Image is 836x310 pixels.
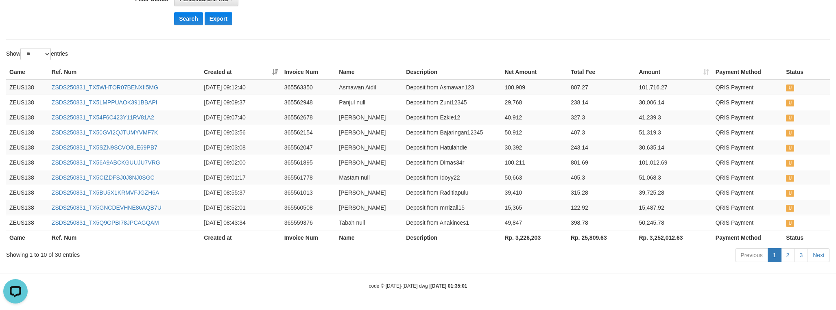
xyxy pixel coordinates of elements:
[336,215,403,230] td: Tabah null
[568,95,635,110] td: 238.14
[712,80,783,95] td: QRIS Payment
[430,283,467,289] strong: [DATE] 01:35:01
[635,140,712,155] td: 30,635.14
[6,140,48,155] td: ZEUS138
[281,95,336,110] td: 365562948
[712,125,783,140] td: QRIS Payment
[403,65,501,80] th: Description
[808,248,830,262] a: Next
[635,95,712,110] td: 30,006.14
[6,215,48,230] td: ZEUS138
[6,95,48,110] td: ZEUS138
[201,155,281,170] td: [DATE] 09:02:00
[568,200,635,215] td: 122.92
[501,125,568,140] td: 50,912
[336,200,403,215] td: [PERSON_NAME]
[201,80,281,95] td: [DATE] 09:12:40
[568,170,635,185] td: 405.3
[6,247,342,259] div: Showing 1 to 10 of 30 entries
[501,95,568,110] td: 29,768
[501,200,568,215] td: 15,365
[6,80,48,95] td: ZEUS138
[635,200,712,215] td: 15,487.92
[6,110,48,125] td: ZEUS138
[501,170,568,185] td: 50,663
[52,114,154,121] a: ZSDS250831_TX54F6C423Y11RV81A2
[786,130,794,137] span: UNPAID
[712,65,783,80] th: Payment Method
[48,65,201,80] th: Ref. Num
[568,185,635,200] td: 315.28
[786,160,794,167] span: UNPAID
[635,80,712,95] td: 101,716.27
[712,110,783,125] td: QRIS Payment
[403,215,501,230] td: Deposit from Anakinces1
[712,95,783,110] td: QRIS Payment
[52,144,157,151] a: ZSDS250831_TX5SZN9SCVO8LE69PB7
[786,190,794,197] span: UNPAID
[783,230,830,245] th: Status
[369,283,467,289] small: code © [DATE]-[DATE] dwg |
[336,230,403,245] th: Name
[635,170,712,185] td: 51,068.3
[786,115,794,121] span: UNPAID
[786,205,794,212] span: UNPAID
[201,95,281,110] td: [DATE] 09:09:37
[712,140,783,155] td: QRIS Payment
[501,65,568,80] th: Net Amount
[52,174,155,181] a: ZSDS250831_TX5CIZDFSJ0J8NJ0SGC
[336,110,403,125] td: [PERSON_NAME]
[735,248,768,262] a: Previous
[403,185,501,200] td: Deposit from Raditlapulu
[281,200,336,215] td: 365560508
[635,125,712,140] td: 51,319.3
[281,80,336,95] td: 365563350
[336,80,403,95] td: Asmawan Aidil
[501,215,568,230] td: 49,847
[403,140,501,155] td: Deposit from Hatulahdie
[281,215,336,230] td: 365559376
[6,48,68,60] label: Show entries
[281,170,336,185] td: 365561778
[568,65,635,80] th: Total Fee
[205,12,232,25] button: Export
[712,230,783,245] th: Payment Method
[201,170,281,185] td: [DATE] 09:01:17
[712,155,783,170] td: QRIS Payment
[281,110,336,125] td: 365562678
[6,155,48,170] td: ZEUS138
[6,170,48,185] td: ZEUS138
[336,125,403,140] td: [PERSON_NAME]
[403,125,501,140] td: Deposit from Bajaringan12345
[786,100,794,106] span: UNPAID
[635,110,712,125] td: 41,239.3
[786,145,794,152] span: UNPAID
[201,125,281,140] td: [DATE] 09:03:56
[52,129,158,136] a: ZSDS250831_TX50GVI2QJTUMYVMF7K
[403,80,501,95] td: Deposit from Asmawan123
[635,155,712,170] td: 101,012.69
[501,155,568,170] td: 100,211
[201,200,281,215] td: [DATE] 08:52:01
[6,125,48,140] td: ZEUS138
[201,215,281,230] td: [DATE] 08:43:34
[712,185,783,200] td: QRIS Payment
[6,200,48,215] td: ZEUS138
[712,200,783,215] td: QRIS Payment
[635,185,712,200] td: 39,725.28
[768,248,781,262] a: 1
[568,230,635,245] th: Rp. 25,809.63
[281,125,336,140] td: 365562154
[403,230,501,245] th: Description
[635,230,712,245] th: Rp. 3,252,012.63
[336,185,403,200] td: [PERSON_NAME]
[568,125,635,140] td: 407.3
[201,65,281,80] th: Created at: activate to sort column ascending
[568,80,635,95] td: 807.27
[48,230,201,245] th: Ref. Num
[336,65,403,80] th: Name
[336,170,403,185] td: Mastam null
[6,230,48,245] th: Game
[336,95,403,110] td: Panjul null
[568,155,635,170] td: 801.69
